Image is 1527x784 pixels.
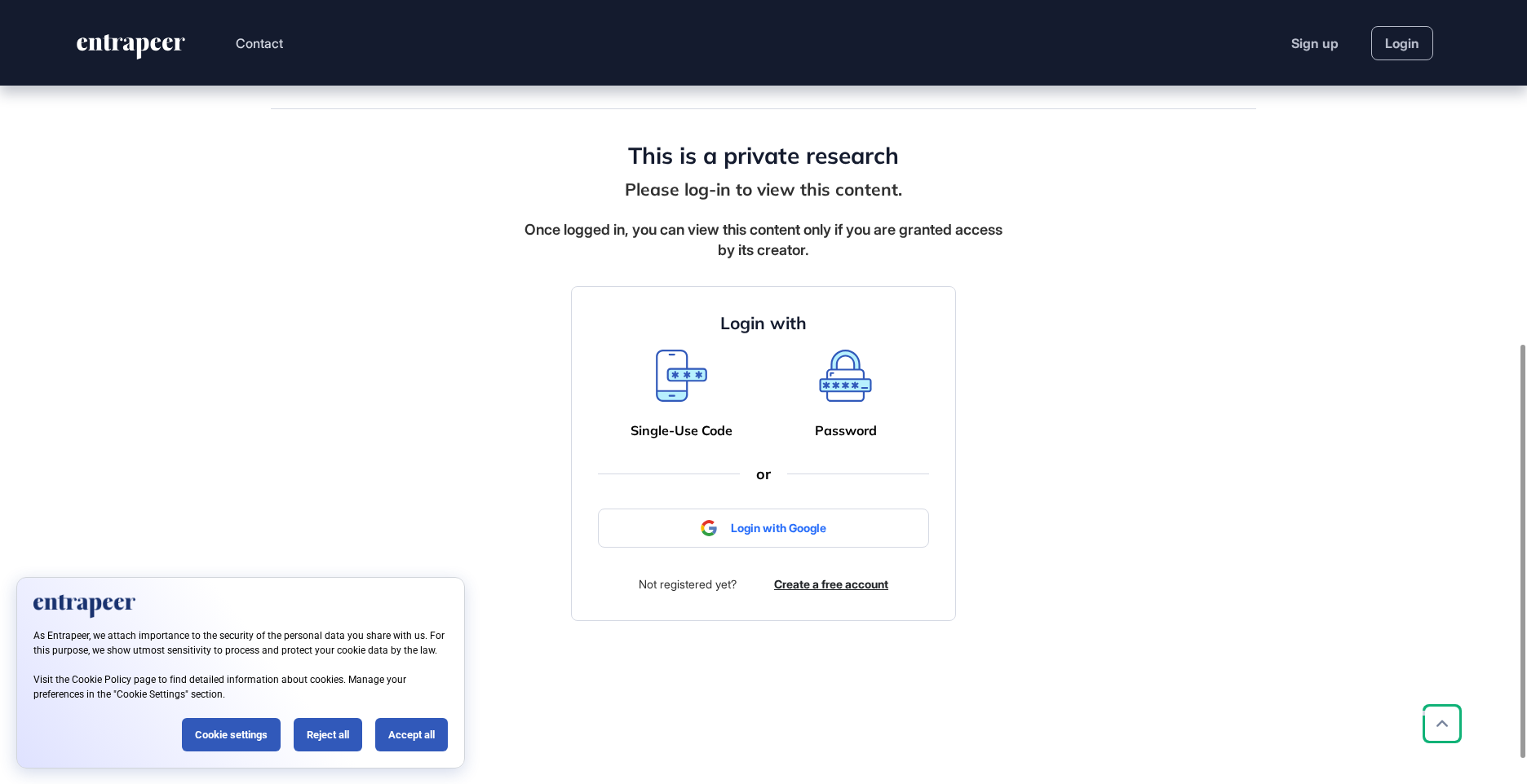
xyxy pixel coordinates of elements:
h4: This is a private research [628,142,899,170]
a: entrapeer-logo [75,34,187,65]
a: Password [815,423,877,438]
a: Sign up [1291,33,1339,53]
h4: Login with [720,313,807,333]
div: Once logged in, you can view this content only if you are granted access by its creator. [519,219,1008,260]
div: Not registered yet? [639,574,737,594]
a: Create a free account [774,575,888,592]
a: Single-Use Code [631,423,733,438]
a: Login [1371,26,1433,60]
div: or [740,465,787,483]
button: Contact [236,33,283,54]
div: Please log-in to view this content. [625,179,902,200]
